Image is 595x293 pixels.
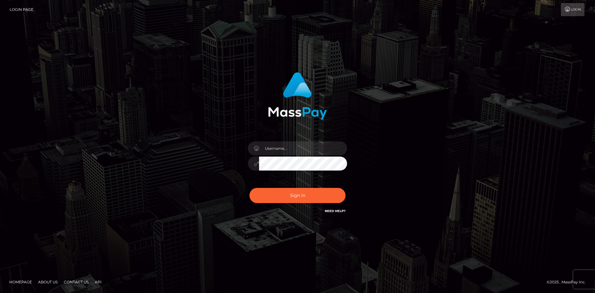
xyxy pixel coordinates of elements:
a: About Us [36,277,60,287]
img: MassPay Login [268,72,327,120]
a: API [92,277,104,287]
a: Homepage [7,277,34,287]
div: © 2025 , MassPay Inc. [547,279,590,286]
a: Login Page [10,3,33,16]
a: Login [561,3,584,16]
a: Contact Us [61,277,91,287]
button: Sign in [249,188,346,203]
a: Need Help? [325,209,346,213]
input: Username... [259,141,347,155]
